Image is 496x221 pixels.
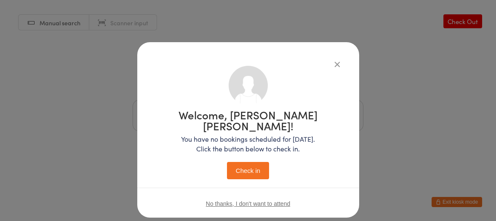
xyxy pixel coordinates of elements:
h1: Welcome, [PERSON_NAME] [PERSON_NAME]! [154,109,342,131]
p: You have no bookings scheduled for [DATE]. Click the button below to check in. [154,134,342,154]
img: no_photo.png [229,66,268,105]
button: No thanks, I don't want to attend [206,200,290,207]
button: Check in [227,162,269,179]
